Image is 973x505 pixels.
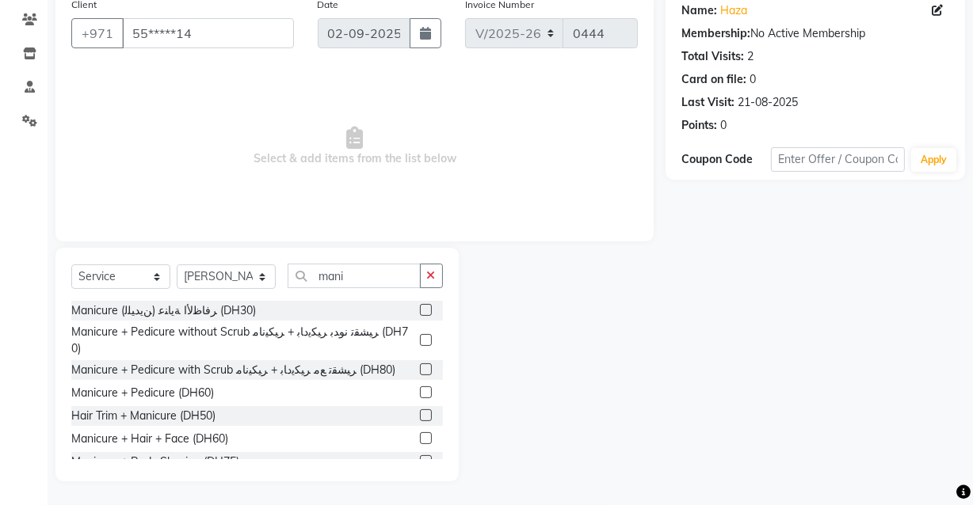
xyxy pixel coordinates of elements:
div: Manicure + Pedicure with Scrub ﺮﻴﺸﻘﺗ ﻊﻣ ﺮﻴﻜﻳدﺎﺑ + ﺮﻴﻜﻴﻧﺎﻣ (DH80) [71,362,395,378]
div: Manicure + Pedicure without Scrub ﺮﻴﺸﻘﺗ نوﺪﺑ ﺮﻴﻜﻳدﺎﺑ + ﺮﻴﻜﻴﻧﺎﻣ (DH70) [71,324,414,357]
button: +971 [71,18,124,48]
div: 2 [747,48,754,65]
div: Card on file: [681,71,746,88]
div: Name: [681,2,717,19]
div: Last Visit: [681,94,735,111]
input: Enter Offer / Coupon Code [771,147,905,172]
div: Hair Trim + Manicure (DH50) [71,408,216,424]
div: Manicure + Pedicure (DH60) [71,385,214,401]
div: Manicure (ﻦﻳﺪﻴﻠﻟ) ﺮﻓﺎﻇﻷا ﺔﻳﺎﻨﻋ (DH30) [71,302,256,319]
div: No Active Membership [681,25,949,42]
div: Coupon Code [681,151,771,168]
div: 0 [750,71,756,88]
span: Select & add items from the list below [71,67,638,226]
div: Manicure + Hair + Face (DH60) [71,431,228,447]
div: 21-08-2025 [738,94,798,111]
div: Points: [681,117,717,134]
div: 0 [720,117,727,134]
input: Search or Scan [288,264,421,288]
div: Manicure + Body Shaving (DH75) [71,454,239,470]
div: Total Visits: [681,48,744,65]
a: Haza [720,2,747,19]
div: Membership: [681,25,750,42]
button: Apply [911,148,956,172]
input: Search by Name/Mobile/Email/Code [122,18,294,48]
